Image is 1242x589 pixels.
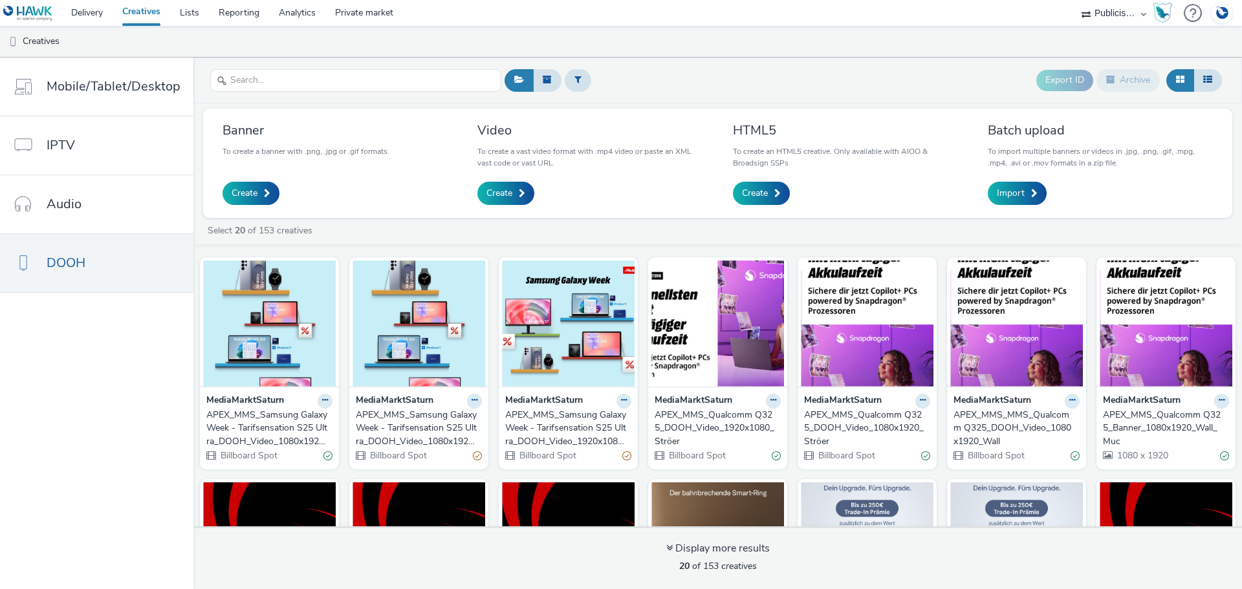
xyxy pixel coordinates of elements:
a: APEX_MMS_MMS_Qualcomm Q325_DOOH_Video_1080x1920_Wall [953,409,1080,448]
div: APEX_MMS_Samsung Galaxy Week - Tarifsensation S25 Ultra_DOOH_Video_1920x1080_Ströer [505,409,626,448]
p: To create an HTML5 creative. Only available with AIOO & Broadsign SSPs [733,145,958,169]
span: of 153 creatives [679,560,757,572]
a: Create [733,182,790,205]
div: Valid [1220,449,1229,463]
button: Export ID [1036,70,1093,91]
span: Billboard Spot [817,449,875,462]
div: APEX_MMS_MMS_Qualcomm Q325_DOOH_Video_1080x1920_Wall [953,409,1074,448]
span: Billboard Spot [518,449,576,462]
button: Archive [1096,69,1160,91]
a: Hawk Academy [1153,3,1177,23]
div: Partially valid [622,449,631,463]
h3: Banner [223,122,389,139]
img: APEX_MMS_MMS_Qualcomm Q325_DOOH_Video_1080x1920_Wall visual [950,261,1083,387]
a: APEX_MMS_Samsung Galaxy Week - Tarifsensation S25 Ultra_DOOH_Video_1080x1920_Wall [206,409,332,448]
strong: MediaMarktSaturn [206,394,284,409]
strong: MediaMarktSaturn [953,394,1031,409]
strong: 20 [679,560,690,572]
a: APEX_MMS_Samsung Galaxy Week - Tarifsensation S25 Ultra_DOOH_Video_1920x1080_Ströer [505,409,631,448]
div: APEX_MMS_Qualcomm Q325_DOOH_Video_1920x1080_Ströer [655,409,776,448]
img: undefined Logo [3,5,53,21]
span: Create [232,187,257,200]
p: To create a vast video format with .mp4 video or paste an XML vast code or vast URL. [477,145,703,169]
span: Mobile/Tablet/Desktop [47,77,180,96]
p: To create a banner with .png, .jpg or .gif formats. [223,145,389,157]
span: Billboard Spot [966,449,1025,462]
div: Valid [921,449,930,463]
strong: MediaMarktSaturn [505,394,583,409]
a: APEX_MMS_Qualcomm Q325_Banner_1080x1920_Wall_Muc [1103,409,1229,448]
strong: MediaMarktSaturn [356,394,433,409]
a: Create [223,182,279,205]
div: APEX_MMS_Qualcomm Q325_Banner_1080x1920_Wall_Muc [1103,409,1224,448]
img: APEX_MMS_Qualcomm Q325_DOOH_Video_1920x1080_Ströer visual [651,261,784,387]
img: APEX_MMS_Qualcomm Q325_Banner_1080x1920_Wall_Muc visual [1100,261,1232,387]
a: APEX_MMS_Samsung Galaxy Week - Tarifsensation S25 Ultra_DOOH_Video_1080x1920_Ströer [356,409,482,448]
img: Hawk Academy [1153,3,1172,23]
img: APEX_MMS_Samsung Galaxy Week - Tarifsensation S25 Ultra_DOOH_Video_1080x1920_Ströer visual [353,261,485,387]
a: Select of 153 creatives [206,224,318,237]
div: APEX_MMS_Samsung Galaxy Week - Tarifsensation S25 Ultra_DOOH_Video_1080x1920_Ströer [356,409,477,448]
p: To import multiple banners or videos in .jpg, .png, .gif, .mpg, .mp4, .avi or .mov formats in a z... [988,145,1213,169]
span: Billboard Spot [668,449,726,462]
span: Billboard Spot [219,449,278,462]
input: Search... [210,69,501,92]
div: Valid [772,449,781,463]
span: IPTV [47,136,75,155]
a: Import [988,182,1047,205]
div: APEX_MMS_Samsung Galaxy Week - Tarifsensation S25 Ultra_DOOH_Video_1080x1920_Wall [206,409,327,448]
span: Import [997,187,1025,200]
button: Table [1193,69,1222,91]
strong: MediaMarktSaturn [804,394,882,409]
h3: Batch upload [988,122,1213,139]
div: Valid [323,449,332,463]
a: APEX_MMS_Qualcomm Q325_DOOH_Video_1080x1920_Ströer [804,409,930,448]
img: Account DE [1212,3,1232,24]
div: APEX_MMS_Qualcomm Q325_DOOH_Video_1080x1920_Ströer [804,409,925,448]
a: APEX_MMS_Qualcomm Q325_DOOH_Video_1920x1080_Ströer [655,409,781,448]
strong: MediaMarktSaturn [1103,394,1181,409]
img: APEX_MMS_Samsung Galaxy Week - Tarifsensation S25 Ultra_DOOH_Video_1080x1920_Wall visual [203,261,336,387]
img: APEX_MMS_Samsung Galaxy Week - Tarifsensation S25 Ultra_DOOH_Video_1920x1080_Ströer visual [502,261,635,387]
img: APEX_MMS_Qualcomm Q325_DOOH_Video_1080x1920_Ströer visual [801,261,933,387]
img: dooh [6,36,19,48]
div: Partially valid [473,449,482,463]
div: Valid [1071,449,1080,463]
strong: MediaMarktSaturn [655,394,732,409]
span: DOOH [47,253,85,272]
span: Create [486,187,512,200]
div: Display more results [666,541,770,556]
button: Grid [1166,69,1194,91]
a: Create [477,182,534,205]
span: Create [742,187,768,200]
h3: HTML5 [733,122,958,139]
span: Audio [47,195,82,213]
h3: Video [477,122,703,139]
span: Billboard Spot [369,449,427,462]
strong: 20 [235,224,245,237]
span: 1080 x 1920 [1116,449,1168,462]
